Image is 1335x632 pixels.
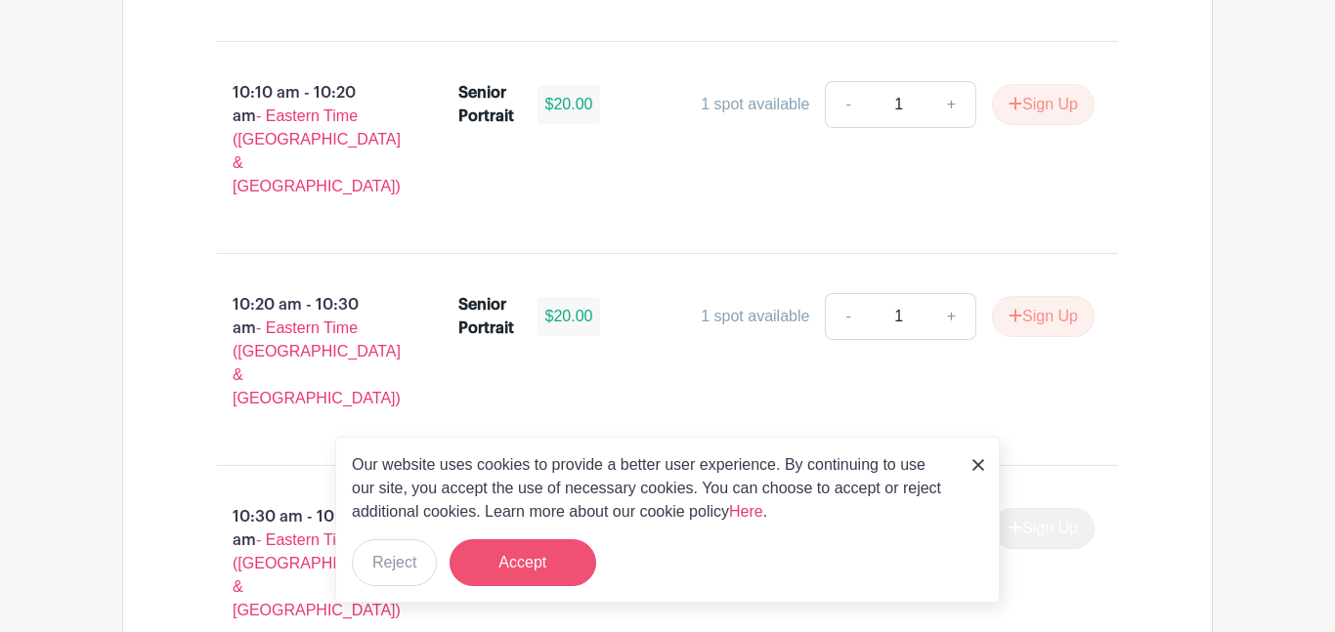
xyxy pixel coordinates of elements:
[927,293,976,340] a: +
[992,84,1095,125] button: Sign Up
[538,85,601,124] div: $20.00
[825,81,870,128] a: -
[538,297,601,336] div: $20.00
[186,73,427,206] p: 10:10 am - 10:20 am
[450,539,596,586] button: Accept
[458,293,514,340] div: Senior Portrait
[233,531,401,618] span: - Eastern Time ([GEOGRAPHIC_DATA] & [GEOGRAPHIC_DATA])
[352,453,952,524] p: Our website uses cookies to provide a better user experience. By continuing to use our site, you ...
[233,319,401,406] span: - Eastern Time ([GEOGRAPHIC_DATA] & [GEOGRAPHIC_DATA])
[972,459,984,471] img: close_button-5f87c8562297e5c2d7936805f587ecaba9071eb48480494691a3f1689db116b3.svg
[729,503,763,520] a: Here
[701,93,809,116] div: 1 spot available
[927,81,976,128] a: +
[458,81,514,128] div: Senior Portrait
[233,107,401,194] span: - Eastern Time ([GEOGRAPHIC_DATA] & [GEOGRAPHIC_DATA])
[825,293,870,340] a: -
[992,296,1095,337] button: Sign Up
[352,539,437,586] button: Reject
[701,305,809,328] div: 1 spot available
[186,285,427,418] p: 10:20 am - 10:30 am
[186,497,427,630] p: 10:30 am - 10:40 am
